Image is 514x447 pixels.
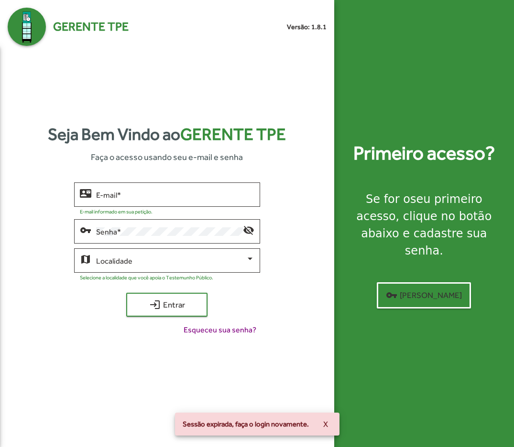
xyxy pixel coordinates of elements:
mat-icon: contact_mail [80,187,91,199]
mat-icon: visibility_off [243,224,254,235]
strong: Seja Bem Vindo ao [48,122,286,147]
button: X [316,415,336,433]
span: Sessão expirada, faça o login novamente. [183,419,309,429]
mat-icon: login [149,299,161,310]
small: Versão: 1.8.1 [287,22,327,32]
button: Entrar [126,293,208,317]
mat-hint: E-mail informado em sua petição. [80,209,153,214]
mat-icon: vpn_key [386,289,397,301]
button: [PERSON_NAME] [377,282,471,309]
strong: seu primeiro acesso [356,192,482,223]
mat-icon: map [80,253,91,265]
div: Se for o , clique no botão abaixo e cadastre sua senha. [346,191,503,259]
mat-hint: Selecione a localidade que você apoia o Testemunho Público. [80,275,213,280]
span: Esqueceu sua senha? [184,324,256,336]
span: Faça o acesso usando seu e-mail e senha [91,150,243,163]
mat-icon: vpn_key [80,224,91,235]
img: Logo Gerente [8,8,46,46]
strong: Primeiro acesso? [353,139,495,168]
span: [PERSON_NAME] [386,287,462,304]
span: Entrar [135,296,199,313]
span: Gerente TPE [180,125,286,144]
span: X [323,415,328,433]
span: Gerente TPE [53,18,129,36]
